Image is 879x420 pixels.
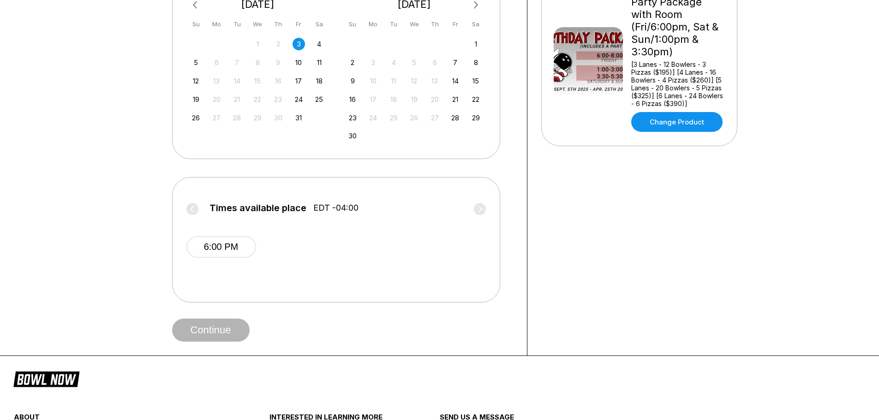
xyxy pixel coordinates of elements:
[251,56,264,69] div: Not available Wednesday, October 8th, 2025
[190,56,202,69] div: Choose Sunday, October 5th, 2025
[388,75,400,87] div: Not available Tuesday, November 11th, 2025
[190,112,202,124] div: Choose Sunday, October 26th, 2025
[470,56,482,69] div: Choose Saturday, November 8th, 2025
[210,18,223,30] div: Mo
[408,56,420,69] div: Not available Wednesday, November 5th, 2025
[408,18,420,30] div: We
[449,93,461,106] div: Choose Friday, November 21st, 2025
[313,18,325,30] div: Sa
[272,93,284,106] div: Not available Thursday, October 23rd, 2025
[293,93,305,106] div: Choose Friday, October 24th, 2025
[231,93,243,106] div: Not available Tuesday, October 21st, 2025
[313,38,325,50] div: Choose Saturday, October 4th, 2025
[388,112,400,124] div: Not available Tuesday, November 25th, 2025
[231,112,243,124] div: Not available Tuesday, October 28th, 2025
[449,112,461,124] div: Choose Friday, November 28th, 2025
[408,93,420,106] div: Not available Wednesday, November 19th, 2025
[367,18,379,30] div: Mo
[272,112,284,124] div: Not available Thursday, October 30th, 2025
[293,18,305,30] div: Fr
[231,75,243,87] div: Not available Tuesday, October 14th, 2025
[251,38,264,50] div: Not available Wednesday, October 1st, 2025
[429,75,441,87] div: Not available Thursday, November 13th, 2025
[293,38,305,50] div: Choose Friday, October 3rd, 2025
[210,75,223,87] div: Not available Monday, October 13th, 2025
[190,93,202,106] div: Choose Sunday, October 19th, 2025
[388,18,400,30] div: Tu
[367,75,379,87] div: Not available Monday, November 10th, 2025
[186,236,256,258] button: 6:00 PM
[231,18,243,30] div: Tu
[429,56,441,69] div: Not available Thursday, November 6th, 2025
[347,112,359,124] div: Choose Sunday, November 23rd, 2025
[347,93,359,106] div: Choose Sunday, November 16th, 2025
[293,75,305,87] div: Choose Friday, October 17th, 2025
[429,112,441,124] div: Not available Thursday, November 27th, 2025
[313,56,325,69] div: Choose Saturday, October 11th, 2025
[209,203,306,213] span: Times available place
[210,112,223,124] div: Not available Monday, October 27th, 2025
[190,75,202,87] div: Choose Sunday, October 12th, 2025
[347,75,359,87] div: Choose Sunday, November 9th, 2025
[210,93,223,106] div: Not available Monday, October 20th, 2025
[631,112,723,132] a: Change Product
[251,75,264,87] div: Not available Wednesday, October 15th, 2025
[470,112,482,124] div: Choose Saturday, November 29th, 2025
[449,56,461,69] div: Choose Friday, November 7th, 2025
[272,18,284,30] div: Th
[367,112,379,124] div: Not available Monday, November 24th, 2025
[408,75,420,87] div: Not available Wednesday, November 12th, 2025
[429,93,441,106] div: Not available Thursday, November 20th, 2025
[367,56,379,69] div: Not available Monday, November 3rd, 2025
[313,203,359,213] span: EDT -04:00
[554,27,623,96] img: Party Package with Room (Fri/6:00pm, Sat & Sun/1:00pm & 3:30pm)
[470,38,482,50] div: Choose Saturday, November 1st, 2025
[388,56,400,69] div: Not available Tuesday, November 4th, 2025
[293,56,305,69] div: Choose Friday, October 10th, 2025
[251,93,264,106] div: Not available Wednesday, October 22nd, 2025
[470,93,482,106] div: Choose Saturday, November 22nd, 2025
[388,93,400,106] div: Not available Tuesday, November 18th, 2025
[347,18,359,30] div: Su
[631,60,725,107] div: [3 Lanes - 12 Bowlers - 3 Pizzas ($195)] [4 Lanes - 16 Bowlers - 4 Pizzas ($260)] [5 Lanes - 20 B...
[347,130,359,142] div: Choose Sunday, November 30th, 2025
[272,38,284,50] div: Not available Thursday, October 2nd, 2025
[231,56,243,69] div: Not available Tuesday, October 7th, 2025
[408,112,420,124] div: Not available Wednesday, November 26th, 2025
[449,75,461,87] div: Choose Friday, November 14th, 2025
[429,18,441,30] div: Th
[251,112,264,124] div: Not available Wednesday, October 29th, 2025
[251,18,264,30] div: We
[345,37,484,142] div: month 2025-11
[367,93,379,106] div: Not available Monday, November 17th, 2025
[470,75,482,87] div: Choose Saturday, November 15th, 2025
[210,56,223,69] div: Not available Monday, October 6th, 2025
[272,75,284,87] div: Not available Thursday, October 16th, 2025
[313,93,325,106] div: Choose Saturday, October 25th, 2025
[293,112,305,124] div: Choose Friday, October 31st, 2025
[272,56,284,69] div: Not available Thursday, October 9th, 2025
[189,37,327,124] div: month 2025-10
[470,18,482,30] div: Sa
[347,56,359,69] div: Choose Sunday, November 2nd, 2025
[313,75,325,87] div: Choose Saturday, October 18th, 2025
[190,18,202,30] div: Su
[449,18,461,30] div: Fr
